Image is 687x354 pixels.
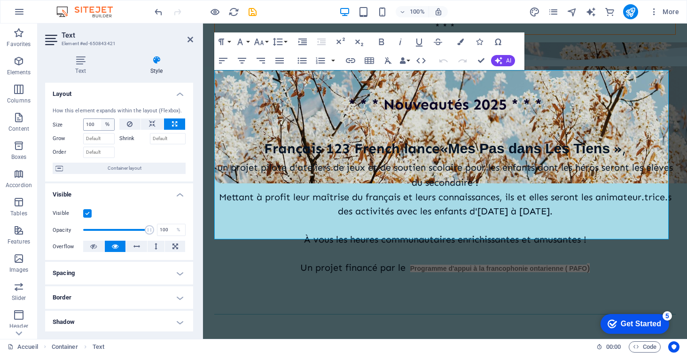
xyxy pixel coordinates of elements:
[271,32,289,51] button: Line Height
[567,6,578,17] button: navigator
[66,163,183,174] span: Container layout
[391,32,409,51] button: Italic (⌘I)
[548,6,559,17] button: pages
[396,6,429,17] button: 100%
[629,341,661,353] button: Code
[429,32,447,51] button: Strikethrough
[53,208,83,219] label: Visible
[207,241,384,249] em: Programme d'appui à la francophonie ontarienne ( PAFO
[45,262,193,284] h4: Spacing
[11,153,27,161] p: Boxes
[9,266,29,274] p: Images
[62,39,174,48] h3: Element #ed-650843421
[360,51,378,70] button: Insert Table
[53,122,83,127] label: Size
[45,55,120,75] h4: Text
[410,6,425,17] h6: 100%
[252,32,270,51] button: Font Size
[247,7,258,17] i: Save (Ctrl+S)
[11,136,473,166] p: un projet pilote d'ateliers de jeux et de soutien scolaire pour les enfants dont les héros seront...
[412,51,430,70] button: HTML
[435,51,453,70] button: Undo (⌘Z)
[331,32,349,51] button: Superscript
[7,97,31,104] p: Columns
[119,133,150,144] label: Shrink
[668,341,679,353] button: Usercentrics
[11,237,473,252] p: Un projet financé par le
[472,51,490,70] button: Confirm (⌘+⏎)
[53,147,83,158] label: Order
[586,6,597,17] button: text_generator
[604,6,616,17] button: commerce
[9,323,28,330] p: Header
[53,163,186,174] button: Container layout
[12,294,26,302] p: Slider
[45,183,193,200] h4: Visible
[384,240,387,249] span: )
[625,7,636,17] i: Publish
[293,51,311,70] button: Unordered List
[529,7,540,17] i: Design (Ctrl+Alt+Y)
[649,7,679,16] span: More
[70,2,79,11] div: 5
[646,4,683,19] button: More
[93,341,104,353] span: Click to select. Double-click to edit
[228,7,239,17] i: Reload page
[329,51,337,70] button: Ordered List
[342,51,359,70] button: Insert Link
[53,241,83,252] label: Overflow
[53,228,83,233] label: Opacity
[453,51,471,70] button: Redo (⌘⇧Z)
[10,210,27,217] p: Tables
[150,133,186,144] input: Default
[45,286,193,309] h4: Border
[8,238,30,245] p: Features
[52,341,104,353] nav: breadcrumb
[233,51,251,70] button: Align Center
[172,224,185,236] div: %
[312,32,330,51] button: Decrease Indent
[237,117,420,134] strong: « »
[45,83,193,100] h4: Layout
[606,341,621,353] span: 00 00
[529,6,540,17] button: design
[214,32,232,51] button: Paragraph Format
[237,117,423,134] span: ,
[398,51,411,70] button: Data Bindings
[153,6,164,17] button: undo
[379,51,397,70] button: Clear Formatting
[489,32,507,51] button: Special Characters
[61,117,237,134] span: Français 123 French lance
[233,32,251,51] button: Font Family
[252,51,270,70] button: Align Right
[506,58,511,63] span: AI
[350,32,368,51] button: Subscript
[8,5,76,24] div: Get Started 5 items remaining, 0% complete
[45,311,193,333] h4: Shadow
[54,6,125,17] img: Editor Logo
[470,32,488,51] button: Icons
[604,7,615,17] i: Commerce
[7,69,31,76] p: Elements
[52,341,78,353] span: Click to select. Double-click to edit
[83,147,115,158] input: Default
[271,51,289,70] button: Align Justify
[491,55,515,66] button: AI
[623,4,638,19] button: publish
[53,107,186,115] div: How this element expands within the layout (Flexbox).
[7,40,31,48] p: Favorites
[312,51,329,70] button: Ordered List
[567,7,578,17] i: Navigator
[214,51,232,70] button: Align Left
[613,343,614,350] span: :
[11,209,473,223] p: À vous les heures communautaires enrichissantes et amusantes !
[53,133,83,144] label: Grow
[245,117,407,133] span: Mes Pas dans Les Tiens
[120,55,193,75] h4: Style
[8,341,38,353] a: Click to cancel selection. Double-click to open Pages
[8,125,29,133] p: Content
[452,32,469,51] button: Colors
[410,32,428,51] button: Underline (⌘U)
[373,32,390,51] button: Bold (⌘B)
[6,181,32,189] p: Accordion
